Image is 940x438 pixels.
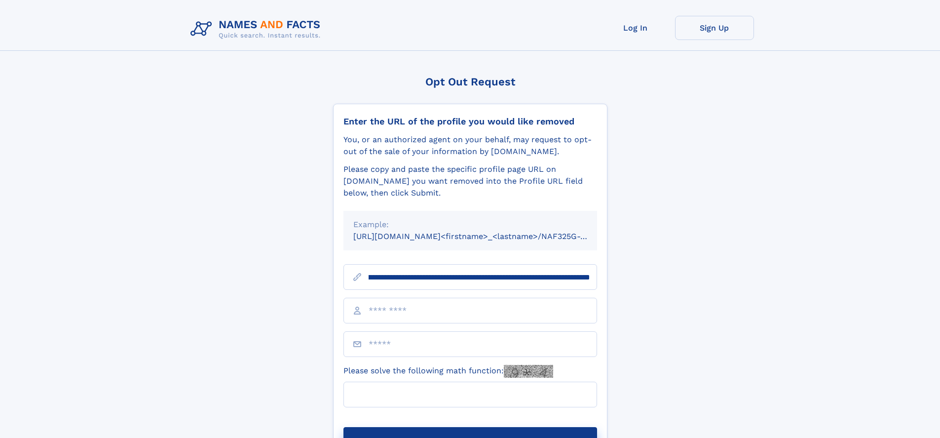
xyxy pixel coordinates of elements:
[187,16,329,42] img: Logo Names and Facts
[353,219,587,231] div: Example:
[675,16,754,40] a: Sign Up
[353,232,616,241] small: [URL][DOMAIN_NAME]<firstname>_<lastname>/NAF325G-xxxxxxxx
[343,116,597,127] div: Enter the URL of the profile you would like removed
[333,76,607,88] div: Opt Out Request
[343,163,597,199] div: Please copy and paste the specific profile page URL on [DOMAIN_NAME] you want removed into the Pr...
[343,365,553,378] label: Please solve the following math function:
[596,16,675,40] a: Log In
[343,134,597,158] div: You, or an authorized agent on your behalf, may request to opt-out of the sale of your informatio...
